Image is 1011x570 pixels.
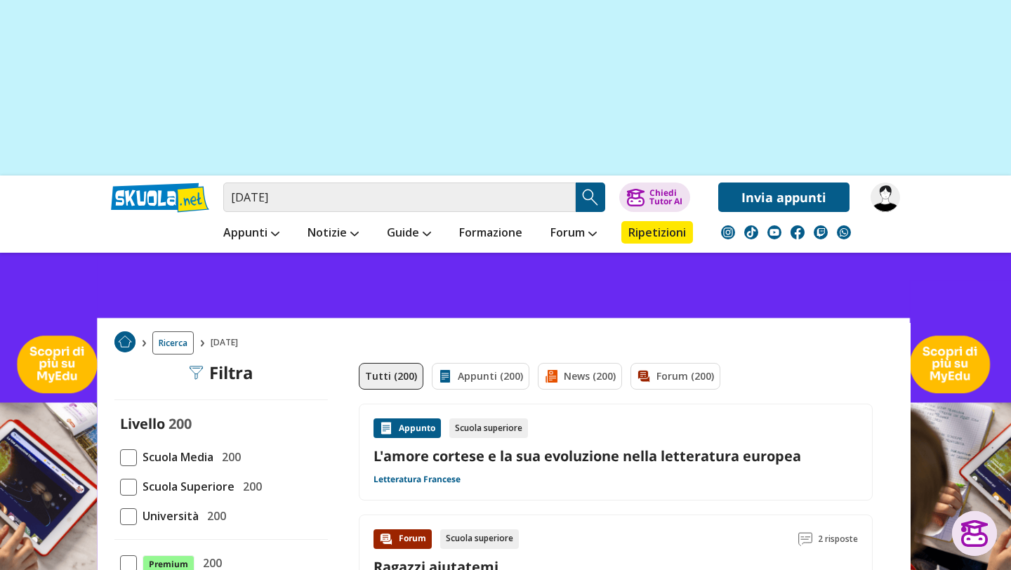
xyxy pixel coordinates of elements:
img: WhatsApp [837,225,851,239]
a: Ripetizioni [621,221,693,244]
img: Filtra filtri mobile [190,366,204,380]
div: Scuola superiore [440,529,519,549]
div: Chiedi Tutor AI [649,189,682,206]
a: Forum [547,221,600,246]
div: Forum [374,529,432,549]
a: Invia appunti [718,183,850,212]
span: 200 [168,414,192,433]
span: [DATE] [211,331,244,354]
img: youtube [767,225,781,239]
span: 200 [237,477,262,496]
a: Notizie [304,221,362,246]
img: Forum filtro contenuto [637,369,651,383]
img: facebook [791,225,805,239]
div: Scuola superiore [449,418,528,438]
button: Search Button [576,183,605,212]
img: twitch [814,225,828,239]
a: Appunti (200) [432,363,529,390]
img: Home [114,331,136,352]
a: Forum (200) [630,363,720,390]
div: Filtra [190,363,253,383]
img: Appunti contenuto [379,421,393,435]
img: Forum contenuto [379,532,393,546]
button: ChiediTutor AI [619,183,690,212]
span: 200 [201,507,226,525]
a: Ricerca [152,331,194,354]
img: tiktok [744,225,758,239]
span: Scuola Superiore [137,477,234,496]
img: erikafallico [871,183,900,212]
div: Appunto [374,418,441,438]
span: Università [137,507,199,525]
img: Commenti lettura [798,532,812,546]
label: Livello [120,414,165,433]
a: Appunti [220,221,283,246]
a: Formazione [456,221,526,246]
span: Scuola Media [137,448,213,466]
input: Cerca appunti, riassunti o versioni [223,183,576,212]
img: Appunti filtro contenuto [438,369,452,383]
img: instagram [721,225,735,239]
a: Letteratura Francese [374,474,461,485]
span: 2 risposte [818,529,858,549]
span: 200 [216,448,241,466]
img: News filtro contenuto [544,369,558,383]
a: Guide [383,221,435,246]
img: Cerca appunti, riassunti o versioni [580,187,601,208]
a: L'amore cortese e la sua evoluzione nella letteratura europea [374,446,858,465]
a: Home [114,331,136,354]
a: Tutti (200) [359,363,423,390]
a: News (200) [538,363,622,390]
